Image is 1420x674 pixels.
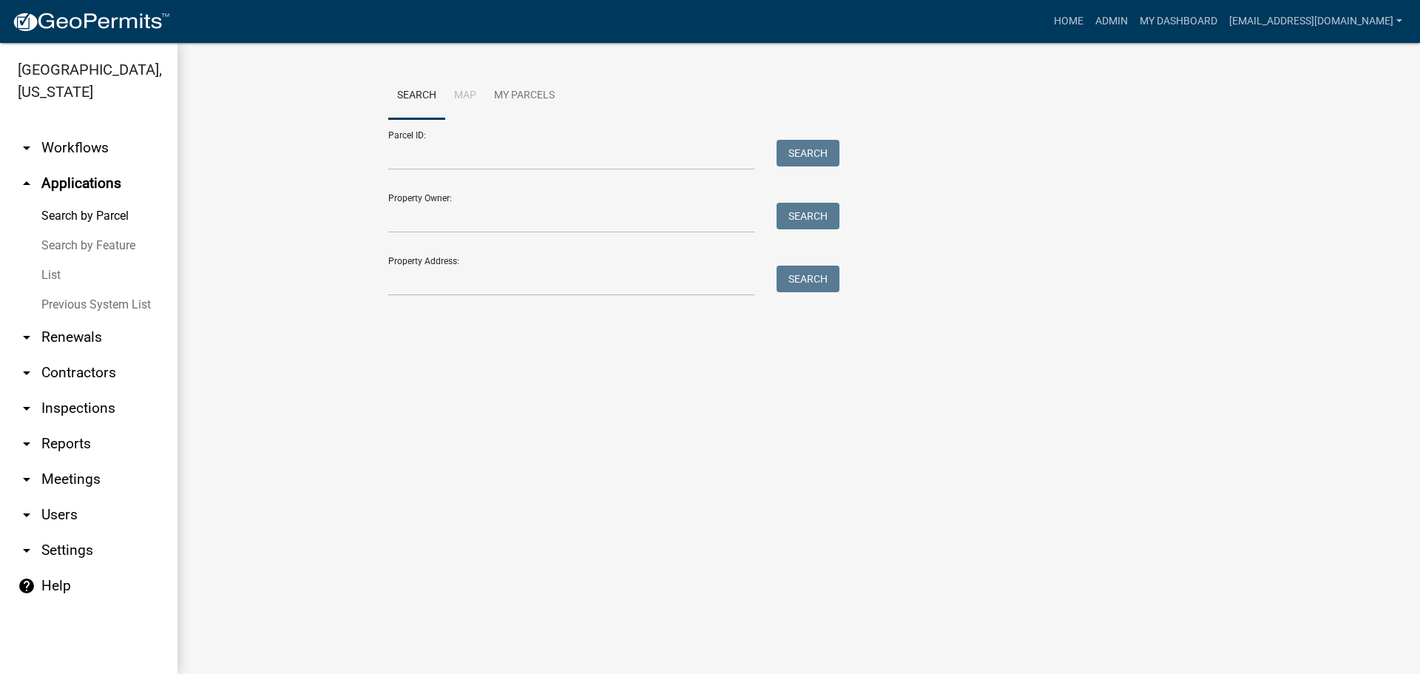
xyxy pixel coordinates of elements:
[18,506,35,524] i: arrow_drop_down
[777,266,839,292] button: Search
[18,400,35,417] i: arrow_drop_down
[18,139,35,157] i: arrow_drop_down
[1048,7,1089,36] a: Home
[18,328,35,346] i: arrow_drop_down
[18,577,35,595] i: help
[777,203,839,229] button: Search
[1089,7,1134,36] a: Admin
[485,73,564,120] a: My Parcels
[18,175,35,192] i: arrow_drop_up
[18,364,35,382] i: arrow_drop_down
[388,73,445,120] a: Search
[18,542,35,559] i: arrow_drop_down
[18,435,35,453] i: arrow_drop_down
[1134,7,1223,36] a: My Dashboard
[1223,7,1408,36] a: [EMAIL_ADDRESS][DOMAIN_NAME]
[777,140,839,166] button: Search
[18,471,35,488] i: arrow_drop_down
